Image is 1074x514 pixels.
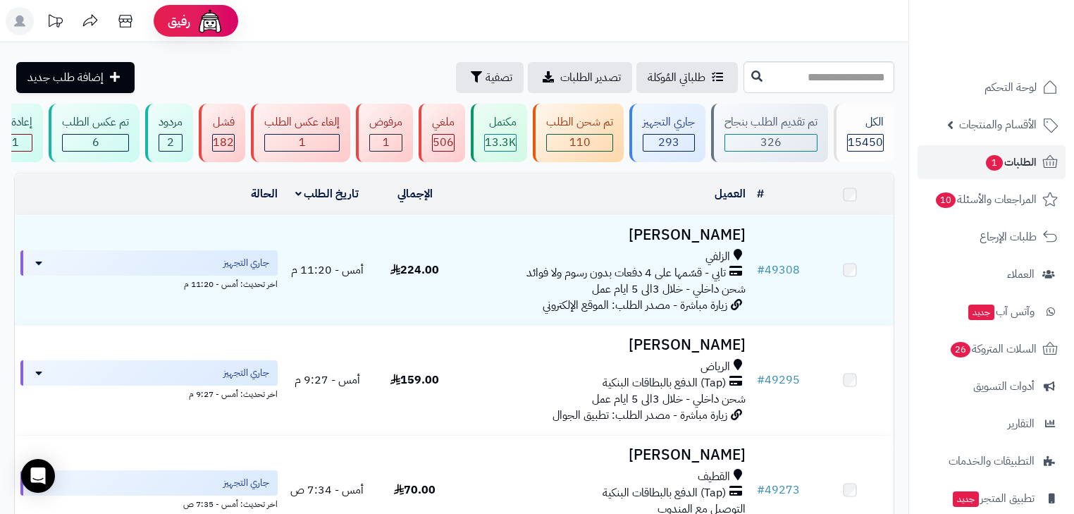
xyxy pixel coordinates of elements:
span: 1 [299,134,306,151]
span: طلبات الإرجاع [980,227,1037,247]
span: العملاء [1007,264,1035,284]
span: لوحة التحكم [984,78,1037,97]
a: الطلبات1 [918,145,1066,179]
div: 1 [370,135,402,151]
span: القطيف [698,469,730,485]
div: 13281 [485,135,516,151]
a: تاريخ الطلب [295,185,359,202]
h3: [PERSON_NAME] [464,447,746,463]
span: 13.3K [485,134,516,151]
a: السلات المتروكة26 [918,332,1066,366]
span: الرياض [700,359,730,375]
span: التقارير [1008,414,1035,434]
a: تحديثات المنصة [37,7,73,39]
a: أدوات التسويق [918,369,1066,403]
div: تم تقديم الطلب بنجاح [724,114,817,130]
a: مردود 2 [142,104,196,162]
span: زيارة مباشرة - مصدر الطلب: تطبيق الجوال [553,407,727,424]
span: تصدير الطلبات [560,69,621,86]
a: لوحة التحكم [918,71,1066,104]
a: تم تقديم الطلب بنجاح 326 [708,104,831,162]
a: الإجمالي [397,185,433,202]
img: ai-face.png [196,7,224,35]
span: 15450 [848,134,883,151]
span: جديد [968,305,994,320]
div: تم شحن الطلب [546,114,613,130]
span: جاري التجهيز [223,366,269,380]
a: مرفوض 1 [353,104,416,162]
span: تابي - قسّمها على 4 دفعات بدون رسوم ولا فوائد [526,265,726,281]
span: # [757,262,765,279]
span: الأقسام والمنتجات [959,115,1037,135]
a: وآتس آبجديد [918,295,1066,329]
div: ملغي [432,114,455,130]
div: اخر تحديث: أمس - 11:20 م [20,276,278,290]
span: السلات المتروكة [949,339,1037,359]
a: العميل [715,185,746,202]
a: تم شحن الطلب 110 [530,104,626,162]
a: مكتمل 13.3K [468,104,530,162]
span: 6 [92,134,99,151]
a: ملغي 506 [416,104,468,162]
div: اخر تحديث: أمس - 9:27 م [20,386,278,400]
span: 224.00 [390,262,439,279]
span: 1 [383,134,390,151]
a: #49308 [757,262,800,279]
span: رفيق [168,13,190,30]
a: الكل15450 [831,104,897,162]
span: شحن داخلي - خلال 3الى 5 ايام عمل [592,391,746,408]
div: 1 [265,135,339,151]
h3: [PERSON_NAME] [464,227,746,243]
span: الطلبات [984,152,1037,172]
img: logo-2.png [978,39,1061,69]
a: إضافة طلب جديد [16,62,135,93]
span: (Tap) الدفع بالبطاقات البنكية [603,375,726,391]
div: مرفوض [369,114,402,130]
a: # [757,185,764,202]
span: 26 [951,342,970,357]
span: أمس - 11:20 م [291,262,364,279]
a: فشل 182 [196,104,248,162]
span: 2 [167,134,174,151]
span: 326 [760,134,782,151]
div: الكل [847,114,884,130]
a: المراجعات والأسئلة10 [918,183,1066,216]
div: 326 [725,135,817,151]
span: وآتس آب [967,302,1035,322]
div: 2 [159,135,182,151]
span: المراجعات والأسئلة [934,190,1037,209]
div: 110 [547,135,612,151]
span: # [757,372,765,388]
a: تصدير الطلبات [528,62,632,93]
span: أمس - 9:27 م [295,372,360,388]
a: العملاء [918,257,1066,291]
span: جديد [953,491,979,507]
div: 506 [433,135,454,151]
a: #49295 [757,372,800,388]
span: الزلفي [705,249,730,265]
div: اخر تحديث: أمس - 7:35 ص [20,496,278,510]
span: أدوات التسويق [973,377,1035,396]
h3: [PERSON_NAME] [464,337,746,353]
span: 506 [433,134,454,151]
span: تطبيق المتجر [951,489,1035,508]
span: # [757,482,765,498]
div: 293 [643,135,694,151]
div: مردود [159,114,183,130]
span: شحن داخلي - خلال 3الى 5 ايام عمل [592,281,746,298]
span: 293 [658,134,679,151]
span: زيارة مباشرة - مصدر الطلب: الموقع الإلكتروني [543,297,727,314]
span: جاري التجهيز [223,256,269,270]
div: جاري التجهيز [643,114,695,130]
div: إلغاء عكس الطلب [264,114,340,130]
span: التطبيقات والخدمات [949,451,1035,471]
div: 182 [213,135,234,151]
a: #49273 [757,482,800,498]
a: جاري التجهيز 293 [626,104,708,162]
span: 182 [213,134,234,151]
span: 10 [936,192,956,208]
div: مكتمل [484,114,517,130]
span: أمس - 7:34 ص [290,482,364,498]
span: 1 [986,155,1003,171]
span: 70.00 [394,482,436,498]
